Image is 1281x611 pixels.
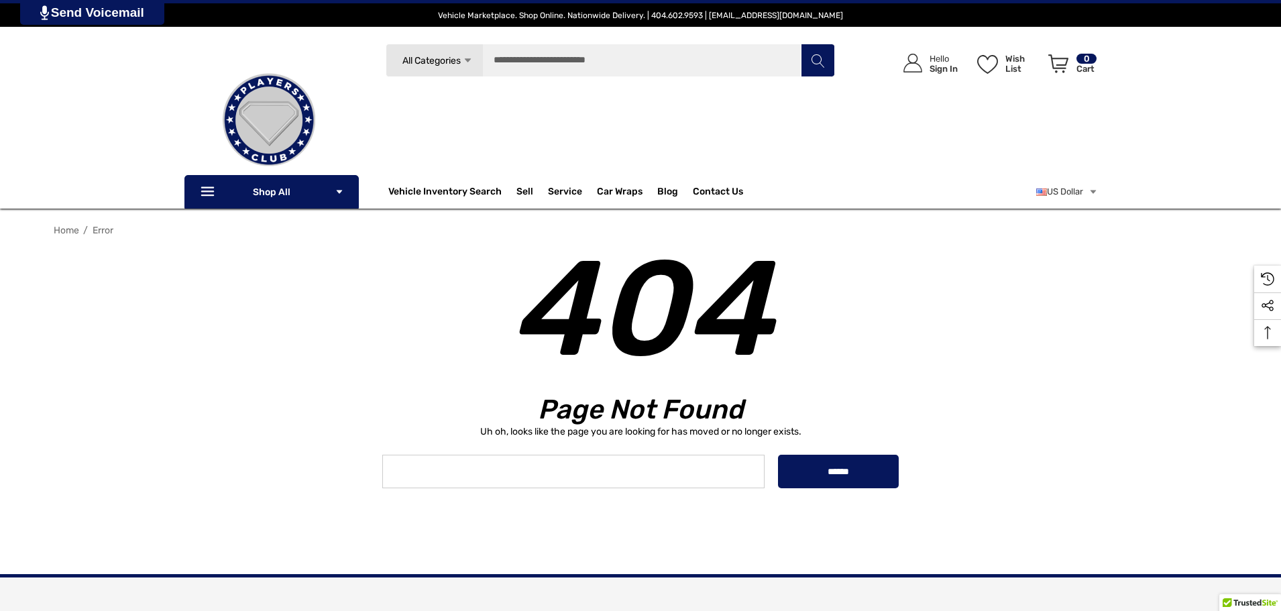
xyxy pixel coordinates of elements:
[54,423,1227,441] p: Uh oh, looks like the page you are looking for has moved or no longer exists.
[801,44,834,77] button: Search
[388,186,502,201] a: Vehicle Inventory Search
[657,186,678,201] a: Blog
[335,187,344,197] svg: Icon Arrow Down
[888,40,964,87] a: Sign in
[184,175,359,209] p: Shop All
[1254,326,1281,339] svg: Top
[1036,178,1098,205] a: USD
[54,219,1227,242] nav: Breadcrumb
[977,55,998,74] svg: Wish List
[597,178,657,205] a: Car Wraps
[1005,54,1041,74] p: Wish List
[1042,40,1098,93] a: Cart with 0 items
[54,396,1227,423] span: Page not found
[971,40,1042,87] a: Wish List Wish List
[202,53,336,187] img: Players Club | Cars For Sale
[1261,272,1274,286] svg: Recently Viewed
[54,242,1227,376] span: 404
[402,55,460,66] span: All Categories
[548,186,582,201] a: Service
[93,225,113,236] a: Error
[463,56,473,66] svg: Icon Arrow Down
[1261,299,1274,313] svg: Social Media
[54,225,79,236] a: Home
[386,44,483,77] a: All Categories Icon Arrow Down Icon Arrow Up
[597,186,643,201] span: Car Wraps
[1048,54,1068,73] svg: Review Your Cart
[930,54,958,64] p: Hello
[1076,64,1097,74] p: Cart
[40,5,49,20] img: PjwhLS0gR2VuZXJhdG9yOiBHcmF2aXQuaW8gLS0+PHN2ZyB4bWxucz0iaHR0cDovL3d3dy53My5vcmcvMjAwMC9zdmciIHhtb...
[930,64,958,74] p: Sign In
[199,184,219,200] svg: Icon Line
[438,11,843,20] span: Vehicle Marketplace. Shop Online. Nationwide Delivery. | 404.602.9593 | [EMAIL_ADDRESS][DOMAIN_NAME]
[693,186,743,201] a: Contact Us
[1076,54,1097,64] p: 0
[516,178,548,205] a: Sell
[903,54,922,72] svg: Icon User Account
[516,186,533,201] span: Sell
